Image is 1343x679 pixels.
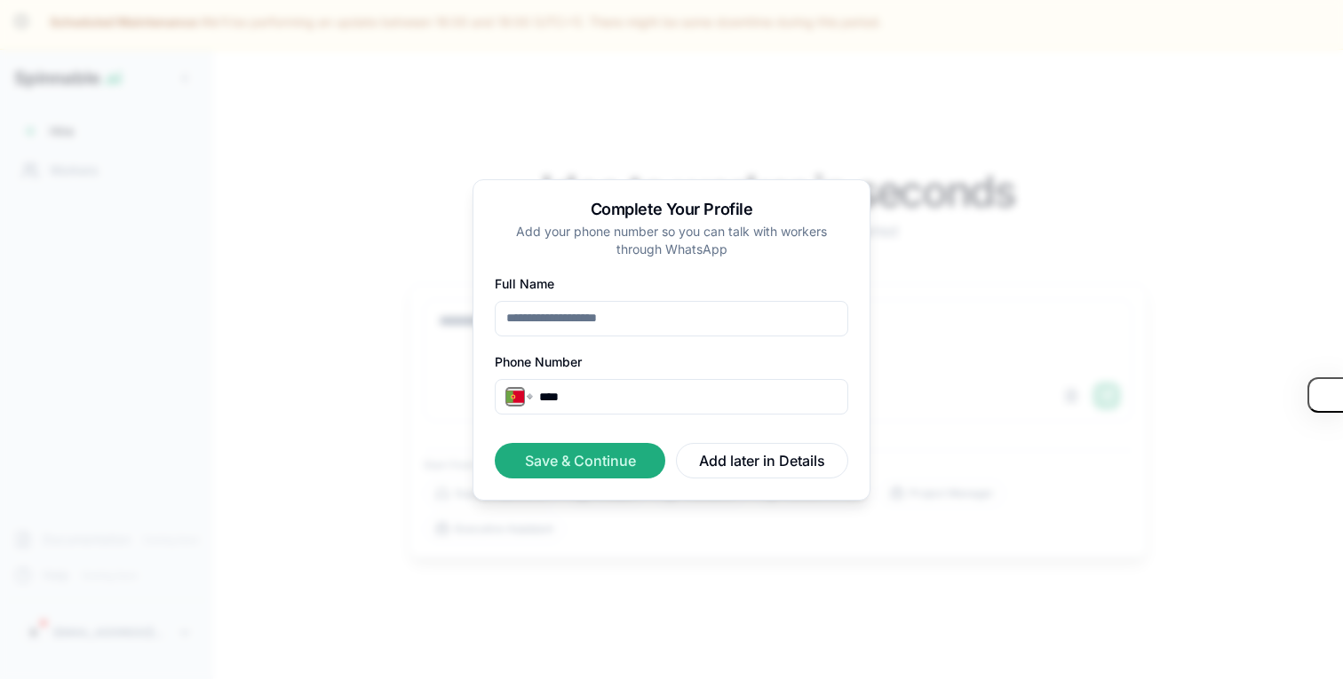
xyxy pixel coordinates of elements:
button: Add later in Details [676,443,848,478]
p: Add your phone number so you can talk with workers through WhatsApp [495,223,848,258]
h2: Complete Your Profile [495,201,848,217]
label: Full Name [495,276,554,291]
label: Phone Number [495,354,582,369]
button: Save & Continue [495,443,665,478]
